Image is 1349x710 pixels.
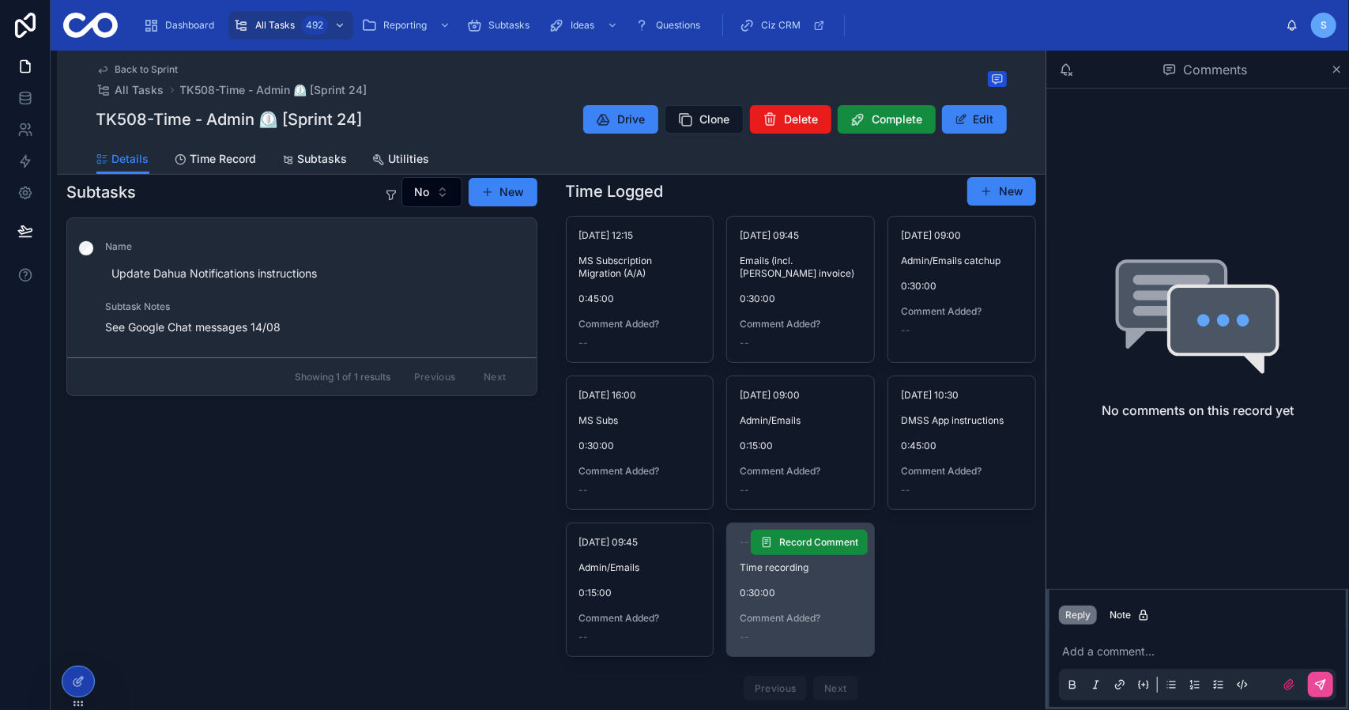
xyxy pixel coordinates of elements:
button: Drive [583,105,658,134]
a: [DATE] 09:00Admin/Emails catchup0:30:00Comment Added?-- [887,216,1036,363]
div: 492 [301,16,328,35]
span: Comment Added? [579,612,701,625]
span: See Google Chat messages 14/08 [105,319,518,335]
span: Comments [1183,60,1247,79]
span: Comment Added? [579,465,701,478]
button: Record Comment [751,530,868,555]
a: TK508-Time - Admin ⏲️ [Sprint 24] [180,82,367,98]
a: [DATE] 16:00MS Subs0:30:00Comment Added?-- [566,376,714,510]
button: Edit [942,105,1007,134]
span: 0:30:00 [740,587,861,599]
span: Comment Added? [901,465,1023,478]
span: [DATE] 16:00 [579,389,701,402]
span: Comment Added? [579,318,701,330]
span: Record Comment [779,536,858,549]
span: Admin/Emails catchup [901,255,1023,267]
span: [DATE] 09:45 [579,536,701,549]
a: Dashboard [138,11,225,40]
a: Ciz CRM [734,11,833,40]
span: -- [579,631,589,644]
span: -- [740,536,749,549]
button: Delete [750,105,831,134]
span: Ideas [571,19,594,32]
a: All Tasks492 [228,11,353,40]
span: Subtask Notes [105,300,518,313]
h2: No comments on this record yet [1102,401,1294,420]
img: App logo [63,13,118,38]
span: -- [901,324,910,337]
span: 0:15:00 [579,587,701,599]
div: Note [1110,609,1150,621]
span: [DATE] 10:30 [901,389,1023,402]
span: Showing 1 of 1 results [295,371,390,383]
span: Ciz CRM [761,19,801,32]
span: 0:30:00 [579,440,701,452]
span: Clone [700,111,730,127]
span: Subtasks [488,19,529,32]
span: 0:15:00 [740,440,861,452]
a: --Time recording0:30:00Comment Added?--Record Comment [726,523,875,657]
button: Reply [1059,606,1097,625]
button: Note [1103,606,1156,625]
span: Subtasks [298,151,348,167]
a: Back to Sprint [96,63,179,76]
span: Comment Added? [740,612,861,625]
a: Utilities [373,145,430,176]
div: scrollable content [130,8,1286,43]
span: No [415,184,430,200]
span: [DATE] 09:00 [901,229,1023,242]
span: Admin/Emails [740,414,861,427]
span: Name [105,240,518,253]
a: Ideas [544,11,626,40]
button: Complete [838,105,936,134]
span: Comment Added? [740,465,861,478]
span: -- [740,484,749,497]
span: Update Dahua Notifications instructions [111,266,511,281]
h1: Time Logged [566,180,664,202]
a: Questions [629,11,711,40]
h1: Subtasks [66,181,136,203]
span: Complete [872,111,923,127]
a: [DATE] 09:45Emails (incl. [PERSON_NAME] invoice)0:30:00Comment Added?-- [726,216,875,363]
span: Time recording [740,561,861,574]
button: Select Button [401,177,462,207]
span: All Tasks [115,82,164,98]
span: Dashboard [165,19,214,32]
a: NameUpdate Dahua Notifications instructionsSubtask NotesSee Google Chat messages 14/08 [67,218,537,357]
span: Time Record [190,151,257,167]
span: [DATE] 12:15 [579,229,701,242]
button: Clone [665,105,744,134]
span: 0:45:00 [901,440,1023,452]
span: Comment Added? [740,318,861,330]
span: Comment Added? [901,305,1023,318]
span: Delete [785,111,819,127]
a: [DATE] 09:45Admin/Emails0:15:00Comment Added?-- [566,523,714,657]
span: [DATE] 09:00 [740,389,861,402]
a: Subtasks [462,11,541,40]
button: New [967,177,1036,206]
span: [DATE] 09:45 [740,229,861,242]
a: Time Record [175,145,257,176]
span: 0:30:00 [740,293,861,305]
span: MS Subscription Migration (A/A) [579,255,701,280]
span: All Tasks [255,19,295,32]
span: Back to Sprint [115,63,179,76]
a: Details [96,145,149,175]
span: Details [112,151,149,167]
span: Emails (incl. [PERSON_NAME] invoice) [740,255,861,280]
span: Utilities [389,151,430,167]
a: Subtasks [282,145,348,176]
span: Admin/Emails [579,561,701,574]
a: [DATE] 09:00Admin/Emails0:15:00Comment Added?-- [726,376,875,510]
a: [DATE] 12:15MS Subscription Migration (A/A)0:45:00Comment Added?-- [566,216,714,363]
span: -- [901,484,910,497]
span: 0:45:00 [579,293,701,305]
h1: TK508-Time - Admin ⏲️ [Sprint 24] [96,108,363,130]
a: Reporting [356,11,458,40]
span: 0:30:00 [901,280,1023,293]
button: New [469,178,537,206]
span: Questions [656,19,700,32]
